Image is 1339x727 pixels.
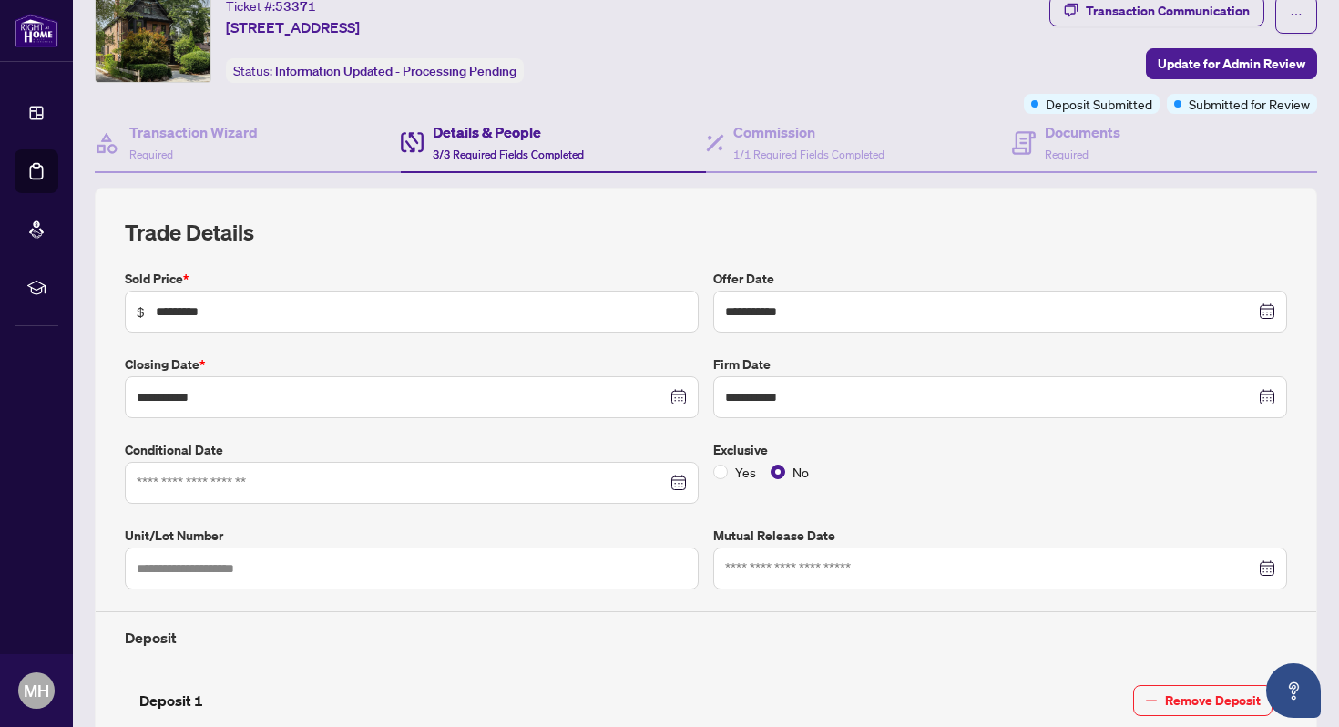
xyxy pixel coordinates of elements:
span: Required [1045,148,1089,161]
span: Information Updated - Processing Pending [275,63,516,79]
button: Open asap [1266,663,1321,718]
h4: Documents [1045,121,1120,143]
span: 3/3 Required Fields Completed [433,148,584,161]
span: No [785,462,816,482]
label: Unit/Lot Number [125,526,699,546]
button: Remove Deposit [1133,685,1273,716]
h4: Deposit 1 [139,690,203,712]
h4: Deposit [125,627,1287,649]
span: Yes [728,462,763,482]
span: MH [24,678,49,703]
h2: Trade Details [125,218,1287,247]
h4: Details & People [433,121,584,143]
h4: Transaction Wizard [129,121,258,143]
span: Submitted for Review [1189,94,1310,114]
span: Deposit Submitted [1046,94,1152,114]
label: Mutual Release Date [713,526,1287,546]
label: Sold Price [125,269,699,289]
span: 1/1 Required Fields Completed [733,148,884,161]
span: Required [129,148,173,161]
label: Offer Date [713,269,1287,289]
div: Status: [226,58,524,83]
span: [STREET_ADDRESS] [226,16,360,38]
span: ellipsis [1290,8,1303,21]
label: Conditional Date [125,440,699,460]
span: Remove Deposit [1165,686,1261,715]
span: $ [137,302,145,322]
h4: Commission [733,121,884,143]
label: Exclusive [713,440,1287,460]
span: minus [1145,694,1158,707]
span: Update for Admin Review [1158,49,1305,78]
label: Firm Date [713,354,1287,374]
button: Update for Admin Review [1146,48,1317,79]
label: Closing Date [125,354,699,374]
img: logo [15,14,58,47]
